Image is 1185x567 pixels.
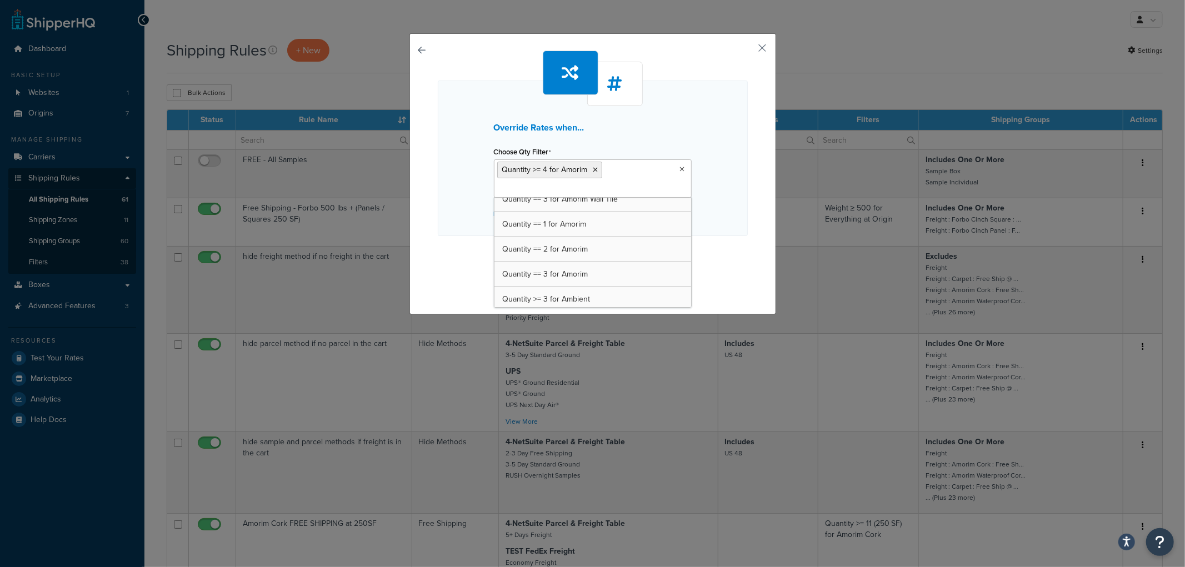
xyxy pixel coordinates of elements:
span: Quantity == 2 for Amorim [503,223,588,235]
a: Quantity >= 3 for Ambient [494,267,691,292]
h3: Override Rates when... [494,123,692,133]
a: Quantity == 1 for Amorim [494,192,691,217]
a: Quantity == 3 for Amorim Wall Tile [494,167,691,192]
a: Quantity == 2 for Amorim [494,217,691,242]
span: Quantity == 3 for Amorim Wall Tile [503,173,618,185]
span: Quantity == 3 for Amorim [503,248,588,260]
label: Choose Qty Filter [494,148,552,157]
a: Quantity == 3 for Amorim [494,242,691,267]
span: Quantity == 1 for Amorim [503,198,587,210]
button: Open Resource Center [1146,528,1174,556]
p: Condition 1 of 1 [438,256,748,272]
span: Quantity >= 3 for Ambient [503,273,591,285]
